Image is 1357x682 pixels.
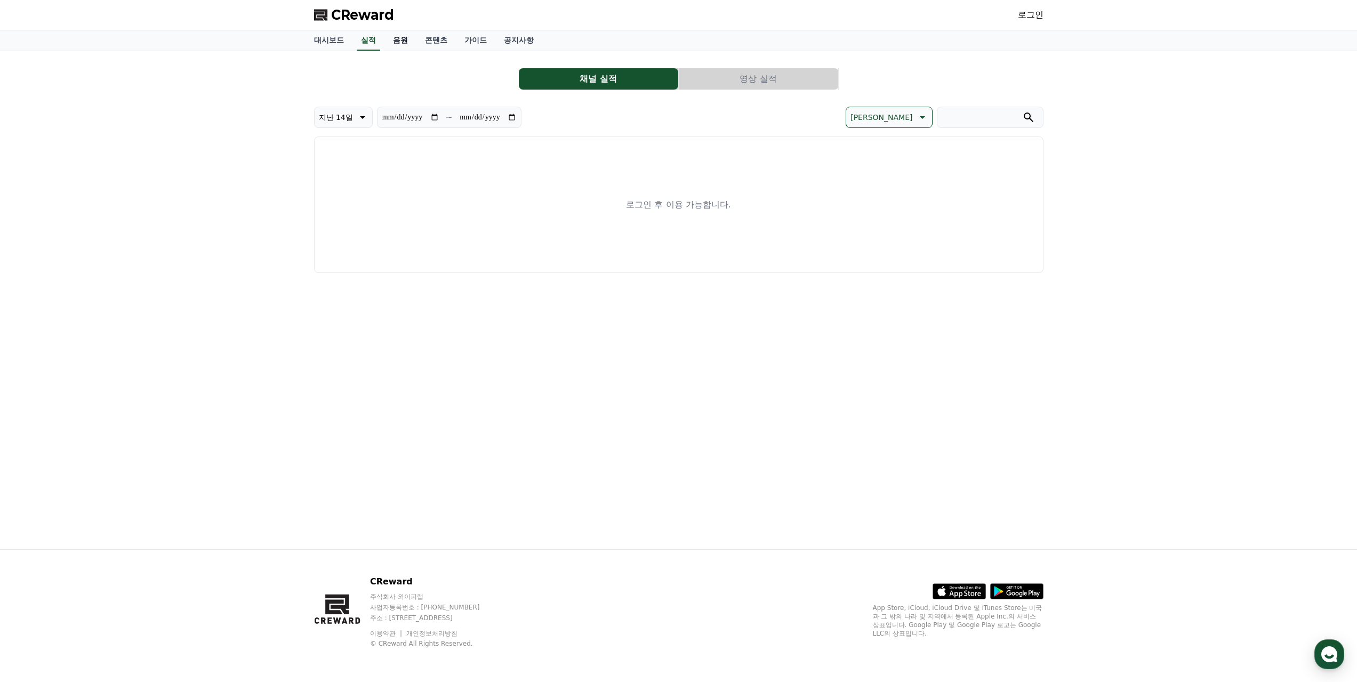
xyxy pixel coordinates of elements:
[306,30,352,51] a: 대시보드
[873,604,1043,638] p: App Store, iCloud, iCloud Drive 및 iTunes Store는 미국과 그 밖의 나라 및 지역에서 등록된 Apple Inc.의 서비스 상표입니다. Goo...
[314,6,394,23] a: CReward
[138,338,205,365] a: 설정
[626,198,730,211] p: 로그인 후 이용 가능합니다.
[70,338,138,365] a: 대화
[357,30,380,51] a: 실적
[370,639,500,648] p: © CReward All Rights Reserved.
[446,111,453,124] p: ~
[519,68,678,90] button: 채널 실적
[370,614,500,622] p: 주소 : [STREET_ADDRESS]
[165,354,178,363] span: 설정
[456,30,495,51] a: 가이드
[98,355,110,363] span: 대화
[314,107,373,128] button: 지난 14일
[370,592,500,601] p: 주식회사 와이피랩
[1018,9,1043,21] a: 로그인
[679,68,839,90] a: 영상 실적
[370,630,404,637] a: 이용약관
[519,68,679,90] a: 채널 실적
[416,30,456,51] a: 콘텐츠
[34,354,40,363] span: 홈
[406,630,457,637] a: 개인정보처리방침
[846,107,932,128] button: [PERSON_NAME]
[679,68,838,90] button: 영상 실적
[370,603,500,612] p: 사업자등록번호 : [PHONE_NUMBER]
[3,338,70,365] a: 홈
[495,30,542,51] a: 공지사항
[319,110,353,125] p: 지난 14일
[331,6,394,23] span: CReward
[850,110,912,125] p: [PERSON_NAME]
[370,575,500,588] p: CReward
[384,30,416,51] a: 음원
